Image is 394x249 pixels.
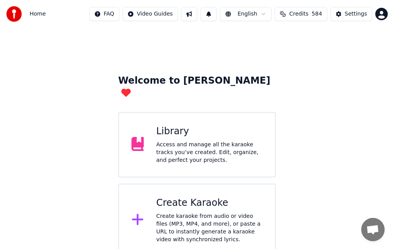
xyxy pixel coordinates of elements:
button: Settings [330,7,372,21]
div: Create karaoke from audio or video files (MP3, MP4, and more), or paste a URL to instantly genera... [156,212,263,244]
span: Credits [289,10,308,18]
img: youka [6,6,22,22]
span: 584 [312,10,322,18]
div: Welcome to [PERSON_NAME] [118,75,276,100]
button: Video Guides [122,7,178,21]
div: Create Karaoke [156,197,263,209]
div: チャットを開く [361,218,385,241]
div: Access and manage all the karaoke tracks you’ve created. Edit, organize, and perfect your projects. [156,141,263,164]
button: Credits584 [275,7,327,21]
button: FAQ [89,7,119,21]
span: Home [30,10,46,18]
div: Library [156,125,263,138]
div: Settings [345,10,367,18]
nav: breadcrumb [30,10,46,18]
